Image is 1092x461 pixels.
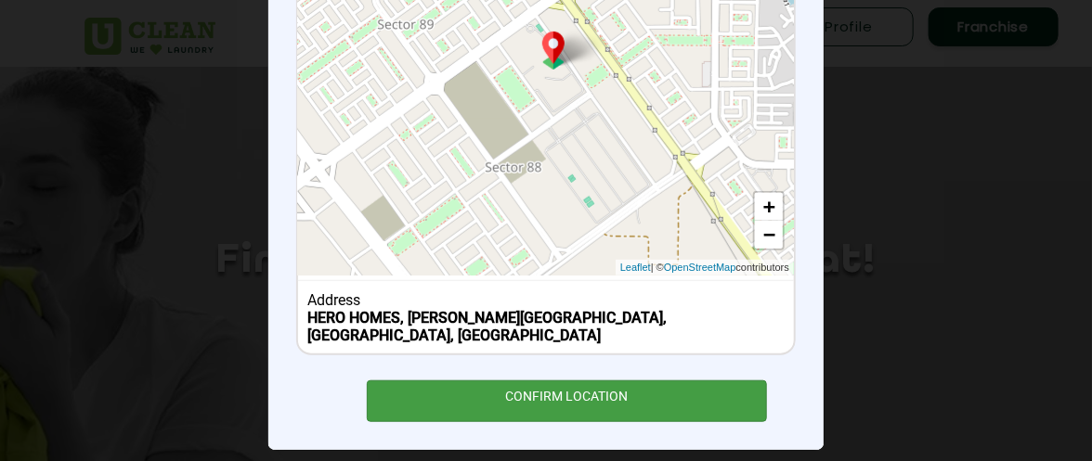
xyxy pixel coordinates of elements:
a: Zoom out [755,221,783,249]
b: HERO HOMES, [PERSON_NAME][GEOGRAPHIC_DATA], [GEOGRAPHIC_DATA], [GEOGRAPHIC_DATA] [308,309,668,344]
a: OpenStreetMap [664,260,736,275]
div: Address [308,291,785,309]
div: CONFIRM LOCATION [367,380,767,422]
a: Zoom in [755,193,783,221]
a: Leaflet [620,260,651,275]
div: | © contributors [616,260,794,275]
